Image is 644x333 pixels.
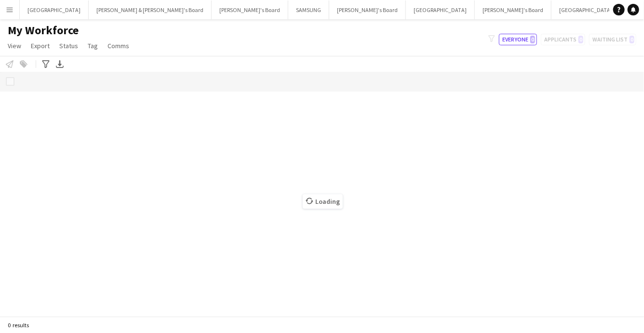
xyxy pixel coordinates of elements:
span: Tag [88,41,98,50]
span: View [8,41,21,50]
button: [GEOGRAPHIC_DATA] [20,0,89,19]
span: Comms [107,41,129,50]
span: Loading [303,194,343,209]
button: Everyone0 [499,34,537,45]
button: [GEOGRAPHIC_DATA] [406,0,475,19]
a: Comms [104,40,133,52]
span: Export [31,41,50,50]
button: [GEOGRAPHIC_DATA] [551,0,620,19]
a: Status [55,40,82,52]
a: Export [27,40,54,52]
span: Status [59,41,78,50]
a: Tag [84,40,102,52]
a: View [4,40,25,52]
button: [PERSON_NAME]'s Board [329,0,406,19]
span: My Workforce [8,23,79,38]
button: [PERSON_NAME]'s Board [475,0,551,19]
button: [PERSON_NAME]'s Board [212,0,288,19]
button: SAMSUNG [288,0,329,19]
app-action-btn: Export XLSX [54,58,66,70]
app-action-btn: Advanced filters [40,58,52,70]
button: [PERSON_NAME] & [PERSON_NAME]'s Board [89,0,212,19]
span: 0 [530,36,535,43]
